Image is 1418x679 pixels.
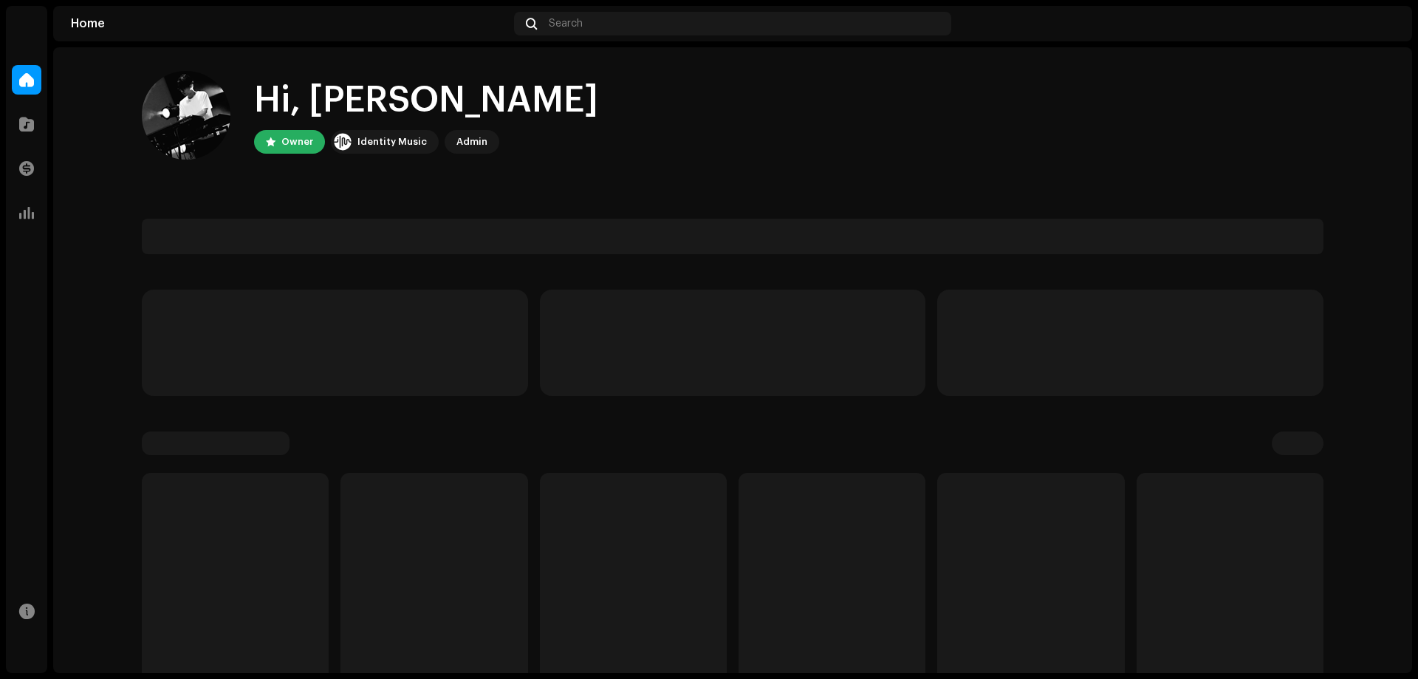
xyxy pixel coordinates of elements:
div: Home [71,18,508,30]
div: Hi, [PERSON_NAME] [254,77,598,124]
img: efa7f53b-64ab-4cf8-b219-d0d37f376f31 [1371,12,1394,35]
div: Admin [456,133,487,151]
img: efa7f53b-64ab-4cf8-b219-d0d37f376f31 [142,71,230,160]
span: Search [549,18,583,30]
div: Identity Music [357,133,427,151]
img: 0f74c21f-6d1c-4dbc-9196-dbddad53419e [334,133,352,151]
div: Owner [281,133,313,151]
